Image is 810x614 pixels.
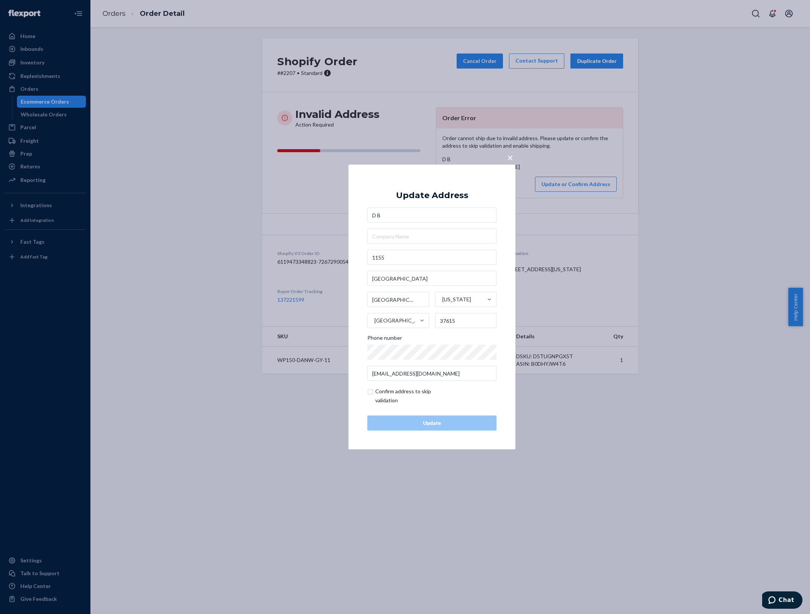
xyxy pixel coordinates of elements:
span: Phone number [367,334,402,345]
input: ZIP Code [435,313,497,328]
button: Update [367,415,497,431]
iframe: Opens a widget where you can chat to one of our agents [762,591,802,610]
div: [GEOGRAPHIC_DATA] [374,317,419,324]
input: City [367,292,429,307]
input: Email (Only Required for International) [367,366,497,381]
input: First & Last Name [367,208,497,223]
div: [US_STATE] [442,296,471,303]
input: Street Address 2 (Optional) [367,271,497,286]
div: Update [374,419,490,427]
span: × [507,151,513,164]
input: Company Name [367,229,497,244]
div: Update Address [396,191,468,200]
input: Street Address [367,250,497,265]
